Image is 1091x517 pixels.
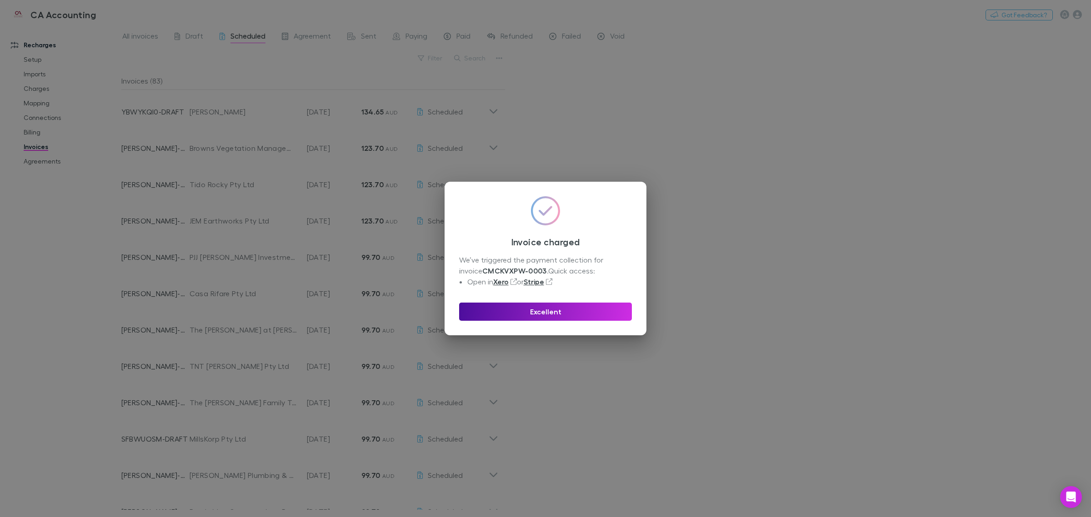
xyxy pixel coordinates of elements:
[467,276,632,287] li: Open in or
[459,303,632,321] button: Excellent
[1060,486,1082,508] div: Open Intercom Messenger
[493,277,509,286] a: Xero
[524,277,544,286] a: Stripe
[531,196,560,225] img: GradientCheckmarkIcon.svg
[459,254,632,287] div: We’ve triggered the payment collection for invoice . Quick access:
[459,236,632,247] h3: Invoice charged
[482,266,547,275] strong: CMCKVXPW-0003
